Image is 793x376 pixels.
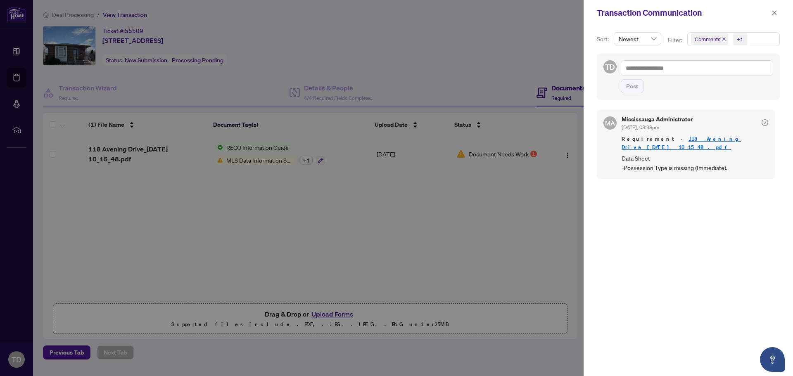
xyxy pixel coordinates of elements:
[695,35,720,43] span: Comments
[619,33,656,45] span: Newest
[597,7,769,19] div: Transaction Communication
[668,35,684,45] p: Filter:
[597,35,610,44] p: Sort:
[722,37,726,41] span: close
[691,33,728,45] span: Comments
[762,119,768,126] span: check-circle
[622,154,768,173] span: Data Sheet -Possession Type is missing (Immediate).
[605,61,615,73] span: TD
[737,35,743,43] div: +1
[622,124,659,130] span: [DATE], 03:38pm
[622,116,693,122] h5: Mississauga Administrator
[622,135,768,151] span: Requirement -
[760,347,785,372] button: Open asap
[772,10,777,16] span: close
[605,118,615,128] span: MA
[621,79,643,93] button: Post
